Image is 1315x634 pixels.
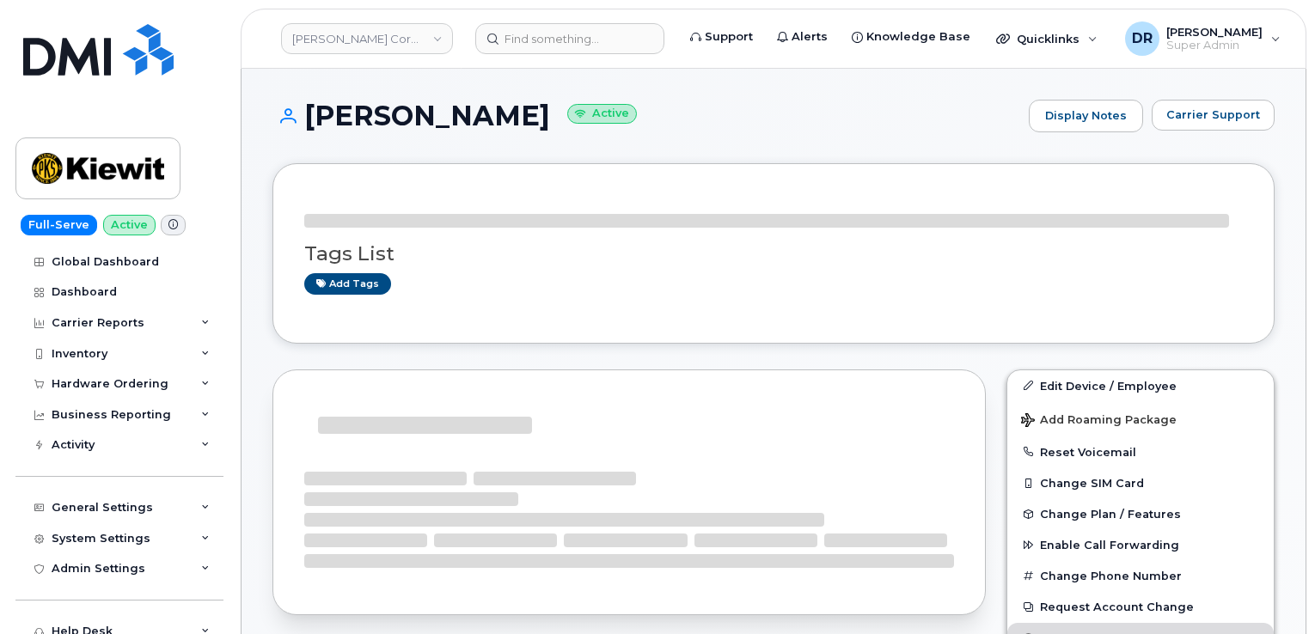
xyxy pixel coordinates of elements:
[1040,539,1179,552] span: Enable Call Forwarding
[1007,498,1274,529] button: Change Plan / Features
[1007,560,1274,591] button: Change Phone Number
[1007,436,1274,467] button: Reset Voicemail
[1166,107,1260,123] span: Carrier Support
[1029,100,1143,132] a: Display Notes
[1152,100,1275,131] button: Carrier Support
[1040,508,1181,521] span: Change Plan / Features
[1007,467,1274,498] button: Change SIM Card
[1007,591,1274,622] button: Request Account Change
[272,101,1020,131] h1: [PERSON_NAME]
[304,273,391,295] a: Add tags
[1007,401,1274,436] button: Add Roaming Package
[1007,370,1274,401] a: Edit Device / Employee
[304,243,1243,265] h3: Tags List
[567,104,637,124] small: Active
[1021,413,1177,430] span: Add Roaming Package
[1007,529,1274,560] button: Enable Call Forwarding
